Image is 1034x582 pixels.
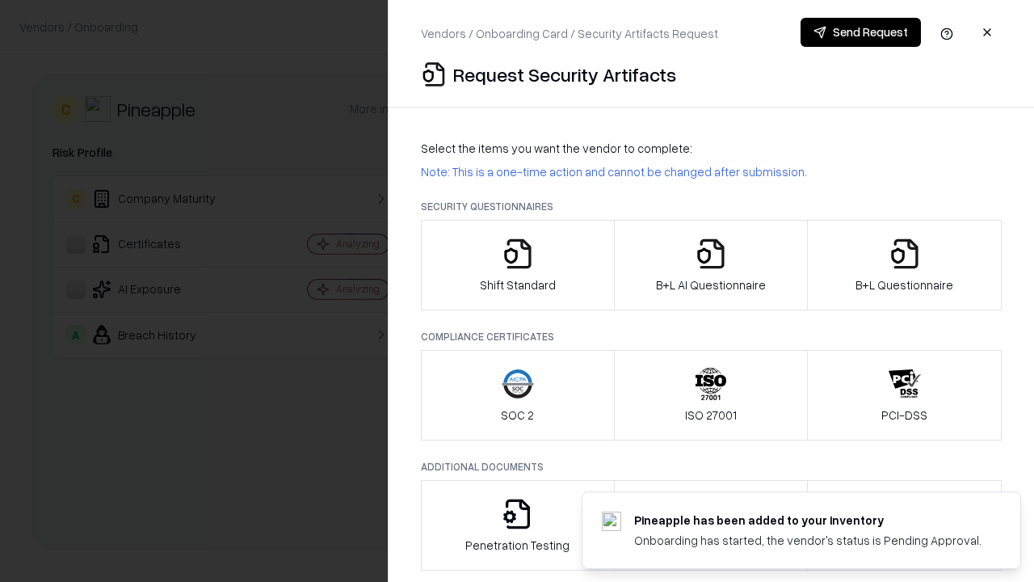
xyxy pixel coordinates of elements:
img: pineappleenergy.com [602,512,621,531]
button: Shift Standard [421,220,615,310]
button: Send Request [801,18,921,47]
div: Onboarding has started, the vendor's status is Pending Approval. [634,532,981,549]
p: Security Questionnaires [421,200,1002,213]
button: Data Processing Agreement [807,480,1002,571]
button: SOC 2 [421,350,615,441]
p: Penetration Testing [465,537,570,554]
p: Request Security Artifacts [453,61,676,87]
button: PCI-DSS [807,350,1002,441]
p: Vendors / Onboarding Card / Security Artifacts Request [421,25,718,42]
button: B+L Questionnaire [807,220,1002,310]
p: Compliance Certificates [421,330,1002,344]
button: B+L AI Questionnaire [614,220,809,310]
p: Select the items you want the vendor to complete: [421,140,1002,157]
div: Pineapple has been added to your inventory [634,512,981,529]
p: Additional Documents [421,460,1002,474]
p: PCI-DSS [881,407,927,424]
button: ISO 27001 [614,350,809,441]
button: Penetration Testing [421,480,615,571]
p: Note: This is a one-time action and cannot be changed after submission. [421,163,1002,180]
p: SOC 2 [501,407,534,424]
p: B+L Questionnaire [855,276,953,293]
p: B+L AI Questionnaire [656,276,766,293]
p: Shift Standard [480,276,556,293]
p: ISO 27001 [685,407,737,424]
button: Privacy Policy [614,480,809,571]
